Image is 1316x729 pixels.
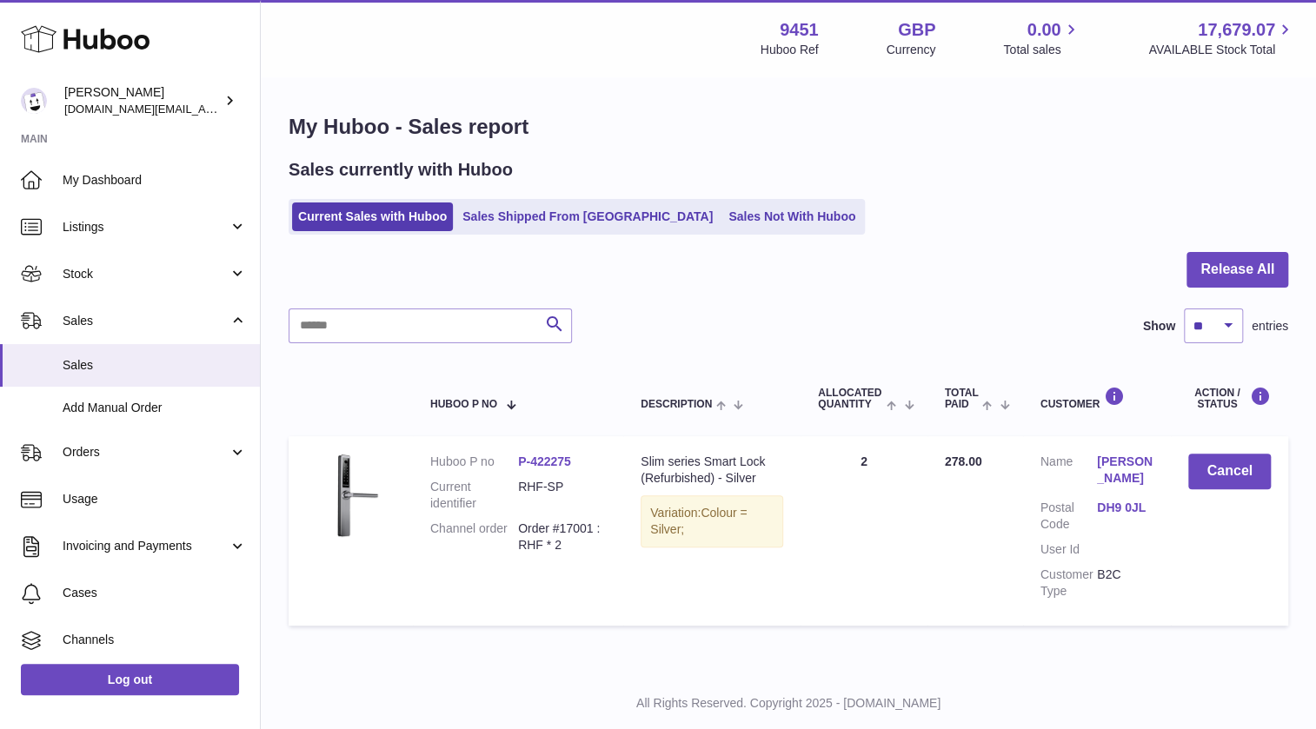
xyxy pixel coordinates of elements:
dt: Current identifier [430,479,518,512]
a: DH9 0JL [1097,500,1153,516]
strong: 9451 [780,18,819,42]
div: Slim series Smart Lock (Refurbished) - Silver [641,454,783,487]
span: Add Manual Order [63,400,247,416]
span: Huboo P no [430,399,497,410]
a: [PERSON_NAME] [1097,454,1153,487]
span: Sales [63,313,229,329]
dt: Postal Code [1040,500,1097,533]
span: 278.00 [945,454,982,468]
span: Total paid [945,388,979,410]
img: HF-featured-image-1.png [306,454,393,540]
div: Huboo Ref [761,42,819,58]
span: Stock [63,266,229,282]
dt: Huboo P no [430,454,518,470]
dd: Order #17001 : RHF * 2 [518,520,606,553]
dt: User Id [1040,541,1097,558]
span: 17,679.07 [1198,18,1275,42]
span: entries [1252,318,1288,335]
td: 2 [801,436,927,625]
button: Cancel [1188,454,1271,489]
dd: B2C [1097,567,1153,600]
span: AVAILABLE Stock Total [1148,42,1295,58]
span: Sales [63,357,247,374]
h2: Sales currently with Huboo [289,158,513,182]
a: Log out [21,664,239,695]
a: P-422275 [518,454,571,468]
div: Action / Status [1188,387,1271,410]
strong: GBP [898,18,935,42]
button: Release All [1186,252,1288,288]
a: Current Sales with Huboo [292,202,453,231]
span: My Dashboard [63,172,247,189]
img: amir.ch@gmail.com [21,88,47,114]
span: Usage [63,491,247,507]
span: ALLOCATED Quantity [818,388,882,410]
span: Listings [63,219,229,235]
div: Variation: [641,495,783,547]
h1: My Huboo - Sales report [289,113,1288,141]
div: Currency [887,42,936,58]
a: 0.00 Total sales [1003,18,1080,58]
span: Orders [63,444,229,461]
span: [DOMAIN_NAME][EMAIL_ADDRESS][DOMAIN_NAME] [64,102,346,116]
a: Sales Not With Huboo [722,202,861,231]
a: 17,679.07 AVAILABLE Stock Total [1148,18,1295,58]
a: Sales Shipped From [GEOGRAPHIC_DATA] [456,202,719,231]
span: Total sales [1003,42,1080,58]
dt: Name [1040,454,1097,491]
div: [PERSON_NAME] [64,84,221,117]
p: All Rights Reserved. Copyright 2025 - [DOMAIN_NAME] [275,695,1302,712]
label: Show [1143,318,1175,335]
span: Channels [63,632,247,648]
dd: RHF-SP [518,479,606,512]
dt: Customer Type [1040,567,1097,600]
span: Description [641,399,712,410]
div: Customer [1040,387,1154,410]
span: Cases [63,585,247,601]
dt: Channel order [430,520,518,553]
span: 0.00 [1027,18,1061,42]
span: Invoicing and Payments [63,538,229,554]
